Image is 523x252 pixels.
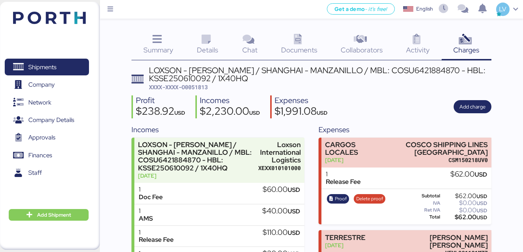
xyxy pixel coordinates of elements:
button: Proof [327,194,349,204]
span: Company [28,79,55,90]
div: 1 [326,170,361,178]
div: $2,230.00 [200,106,260,118]
div: COSCO SHIPPING LINES [GEOGRAPHIC_DATA] [390,141,488,156]
span: XXXX-XXXX-O0051813 [149,83,208,91]
button: Add Shipment [9,209,89,221]
span: USD [288,207,300,215]
span: USD [288,229,300,237]
button: Menu [104,3,117,16]
a: Approvals [5,129,89,146]
span: USD [249,109,260,116]
div: $40.00 [262,207,300,215]
span: Company Details [28,115,74,125]
div: Incomes [200,95,260,106]
div: Profit [136,95,185,106]
div: Doc Fee [139,193,163,201]
div: [DATE] [138,172,255,180]
div: Expenses [275,95,328,106]
div: 1 [139,207,153,215]
div: $0.00 [442,200,487,206]
span: Add charge [459,102,486,111]
div: CARGOS LOCALES [325,141,387,156]
a: Finances [5,147,89,164]
div: Expenses [319,124,491,135]
span: USD [477,200,487,206]
span: USD [477,193,487,200]
div: LOXSON - [PERSON_NAME] / SHANGHAI - MANZANILLO / MBL: COSU6421884870 - HBL: KSSE250610092 / 1X40HQ [149,66,491,83]
div: Total [409,214,440,220]
span: Chat [242,45,258,55]
div: AMS [139,215,153,223]
div: [PERSON_NAME] [PERSON_NAME] [390,234,488,249]
div: TERRESTRE [325,234,365,241]
span: Finances [28,150,52,161]
div: XEXX010101000 [258,164,301,172]
span: USD [477,207,487,214]
button: Add charge [454,100,491,113]
div: [DATE] [325,241,365,249]
a: Company Details [5,112,89,129]
span: USD [317,109,328,116]
span: Details [197,45,218,55]
span: Activity [406,45,430,55]
div: $60.00 [263,186,300,194]
a: Staff [5,165,89,181]
div: IVA [409,201,440,206]
span: USD [477,214,487,221]
a: Network [5,94,89,111]
div: 1 [139,229,174,236]
a: Company [5,76,89,93]
span: Network [28,97,51,108]
div: Incomes [131,124,304,135]
div: $62.00 [442,214,487,220]
span: Staff [28,168,42,178]
div: Ret IVA [409,208,440,213]
span: Approvals [28,132,55,143]
div: $62.00 [442,193,487,199]
span: Add Shipment [37,210,71,219]
div: 1 [139,186,163,193]
span: Charges [453,45,479,55]
span: USD [174,109,185,116]
div: $1,991.08 [275,106,328,118]
div: [DATE] [325,156,387,164]
span: USD [475,170,487,178]
div: Release Fee [326,178,361,186]
span: Summary [143,45,173,55]
div: $238.92 [136,106,185,118]
div: Release Fee [139,236,174,244]
span: Documents [281,45,317,55]
div: CSM150218UV0 [390,156,488,164]
span: Shipments [28,62,56,72]
div: $62.00 [450,170,487,178]
a: Shipments [5,59,89,75]
div: $0.00 [442,208,487,213]
div: $110.00 [263,229,300,237]
div: Subtotal [409,193,440,198]
button: Delete proof [354,194,385,204]
span: Collaborators [341,45,383,55]
span: Delete proof [356,195,383,203]
span: Proof [335,195,347,203]
span: USD [288,186,300,194]
span: LV [499,4,506,14]
div: English [416,5,433,13]
div: Loxson International Logistics [258,141,301,164]
div: LOXSON - [PERSON_NAME] / SHANGHAI - MANZANILLO / MBL: COSU6421884870 - HBL: KSSE250610092 / 1X40HQ [138,141,255,172]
